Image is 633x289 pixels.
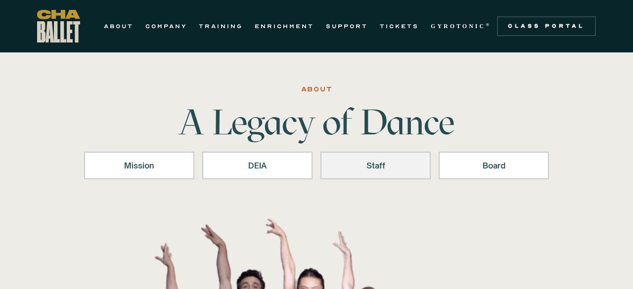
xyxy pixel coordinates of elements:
a: DEIA [202,152,313,179]
a: ABOUT [104,20,134,32]
a: Staff [320,152,431,179]
div: ABOUT [301,83,332,95]
a: Mission [84,152,194,179]
div: DEIA [215,160,300,171]
div: Mission [97,160,181,171]
div: Staff [333,160,418,171]
a: SUPPORT [326,20,368,32]
h1: A Legacy of Dance [162,104,471,140]
a: ENRICHMENT [255,20,314,32]
a: COMPANY [145,20,187,32]
div: Board [452,160,536,171]
a: home [37,10,80,42]
a: GYROTONIC® [431,20,491,32]
a: Class Portal [497,16,596,36]
strong: GYROTONIC [431,23,486,30]
a: Board [439,152,549,179]
a: TICKETS [380,20,419,32]
sup: ® [486,22,491,27]
div: Class Portal [503,22,590,30]
a: TRAINING [199,20,243,32]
